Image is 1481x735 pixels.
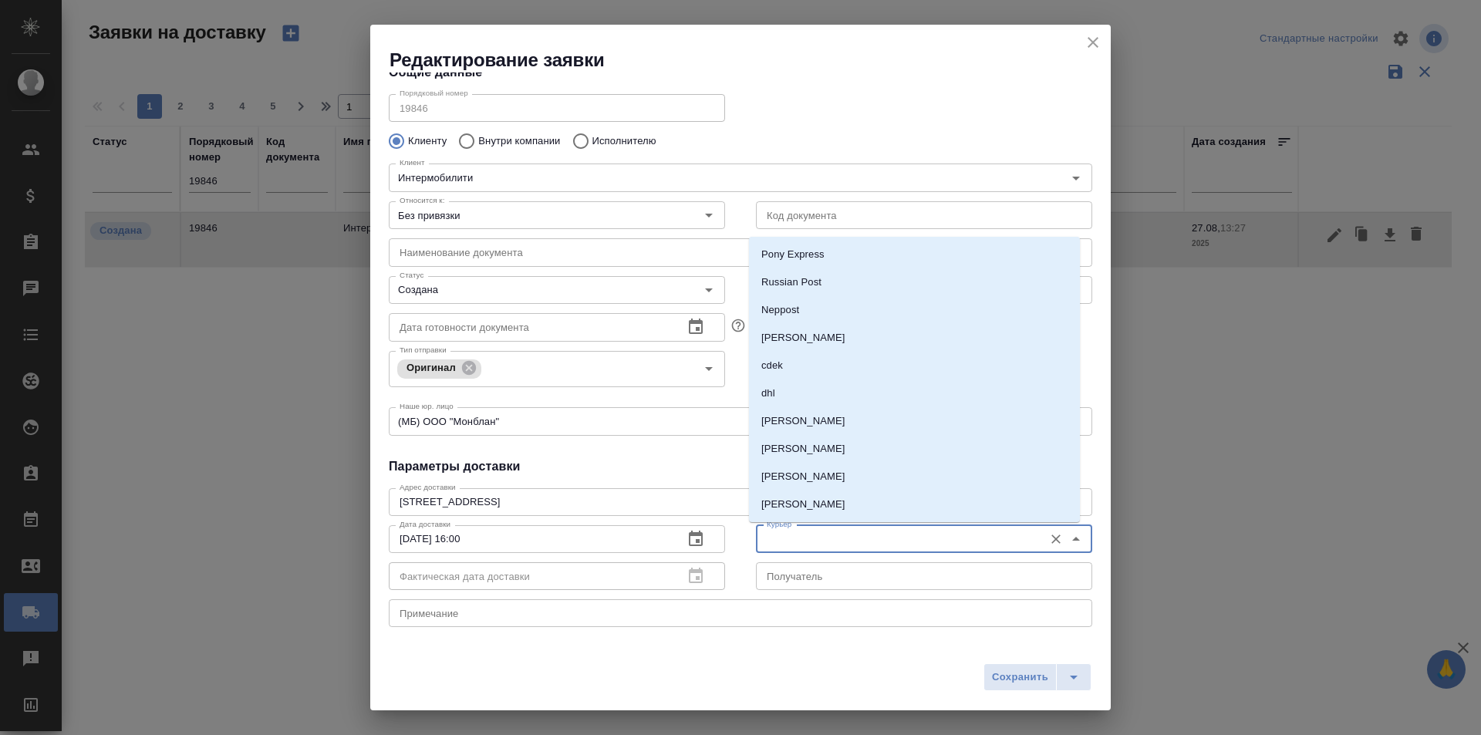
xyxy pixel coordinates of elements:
[728,315,748,335] button: Если заполнить эту дату, автоматически создастся заявка, чтобы забрать готовые документы
[761,247,825,262] p: Pony Express
[761,441,845,457] p: [PERSON_NAME]
[761,413,845,429] p: [PERSON_NAME]
[761,386,775,401] p: dhl
[761,469,845,484] p: [PERSON_NAME]
[400,496,1081,507] textarea: [STREET_ADDRESS]
[390,48,1111,72] h2: Редактирование заявки
[761,497,845,512] p: [PERSON_NAME]
[992,669,1048,686] span: Сохранить
[698,358,720,379] button: Open
[1081,31,1105,54] button: close
[397,359,481,379] div: Оригинал
[983,663,1057,691] button: Сохранить
[761,275,821,290] p: Russian Post
[761,358,783,373] p: cdek
[698,279,720,301] button: Open
[1045,528,1067,550] button: Очистить
[397,362,465,373] span: Оригинал
[478,133,560,149] p: Внутри компании
[983,663,1091,691] div: split button
[761,302,799,318] p: Neppost
[761,330,845,346] p: [PERSON_NAME]
[408,133,447,149] p: Клиенту
[592,133,656,149] p: Исполнителю
[389,457,1092,476] h4: Параметры доставки
[1065,528,1087,550] button: Close
[698,204,720,226] button: Open
[1065,167,1087,189] button: Open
